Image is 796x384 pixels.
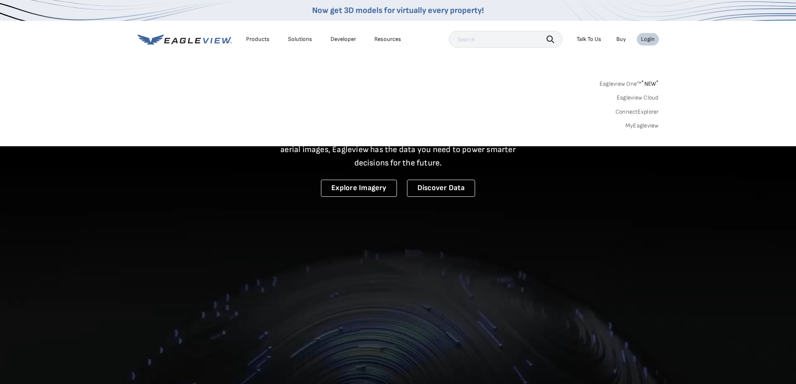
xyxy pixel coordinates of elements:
[641,36,655,43] div: Login
[615,108,659,116] a: ConnectExplorer
[331,36,356,43] a: Developer
[288,36,312,43] div: Solutions
[374,36,401,43] div: Resources
[626,122,659,130] a: MyEagleview
[577,36,601,43] div: Talk To Us
[616,36,626,43] a: Buy
[312,5,484,15] a: Now get 3D models for virtually every property!
[270,130,526,170] p: A new era starts here. Built on more than 3.5 billion high-resolution aerial images, Eagleview ha...
[600,78,659,87] a: Eagleview One™*NEW*
[407,180,475,197] a: Discover Data
[617,94,659,102] a: Eagleview Cloud
[641,80,659,87] span: NEW
[449,31,562,48] input: Search
[246,36,270,43] div: Products
[321,180,397,197] a: Explore Imagery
